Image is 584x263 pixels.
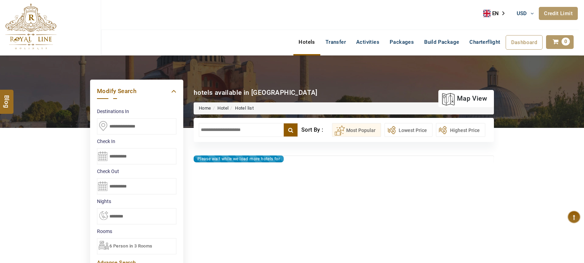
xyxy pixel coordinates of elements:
a: Home [199,105,211,111]
aside: Language selected: English [483,8,509,19]
a: Activities [351,35,385,49]
div: hotels available in [GEOGRAPHIC_DATA] [194,88,318,97]
a: Charterflight [464,35,505,49]
button: Highest Price [436,123,485,137]
a: Hotel [217,105,228,111]
a: EN [483,8,509,19]
a: Build Package [419,35,464,49]
span: Blog [2,95,11,101]
a: Modify Search [97,87,176,96]
span: 6 Person in 3 Rooms [109,243,153,249]
a: Credit Limit [539,7,578,20]
span: Charterflight [469,39,500,45]
label: Check In [97,138,176,145]
a: map view [442,91,487,106]
label: Rooms [97,228,176,235]
span: Dashboard [511,39,537,45]
label: Check Out [97,168,176,175]
a: 0 [546,35,574,49]
a: Packages [385,35,419,49]
label: nights [97,198,176,205]
button: Most Popular [332,123,381,137]
label: Destinations In [97,108,176,115]
div: Please wait while we load more hotels for you [194,155,284,162]
div: Language [483,8,509,19]
div: Sort By : [301,123,332,137]
button: Lowest Price [385,123,432,137]
a: Transfer [320,35,351,49]
img: The Royal Line Holidays [5,3,57,50]
a: Hotels [293,35,320,49]
span: USD [517,10,527,17]
span: 0 [562,38,570,45]
li: Hotel list [228,105,254,112]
